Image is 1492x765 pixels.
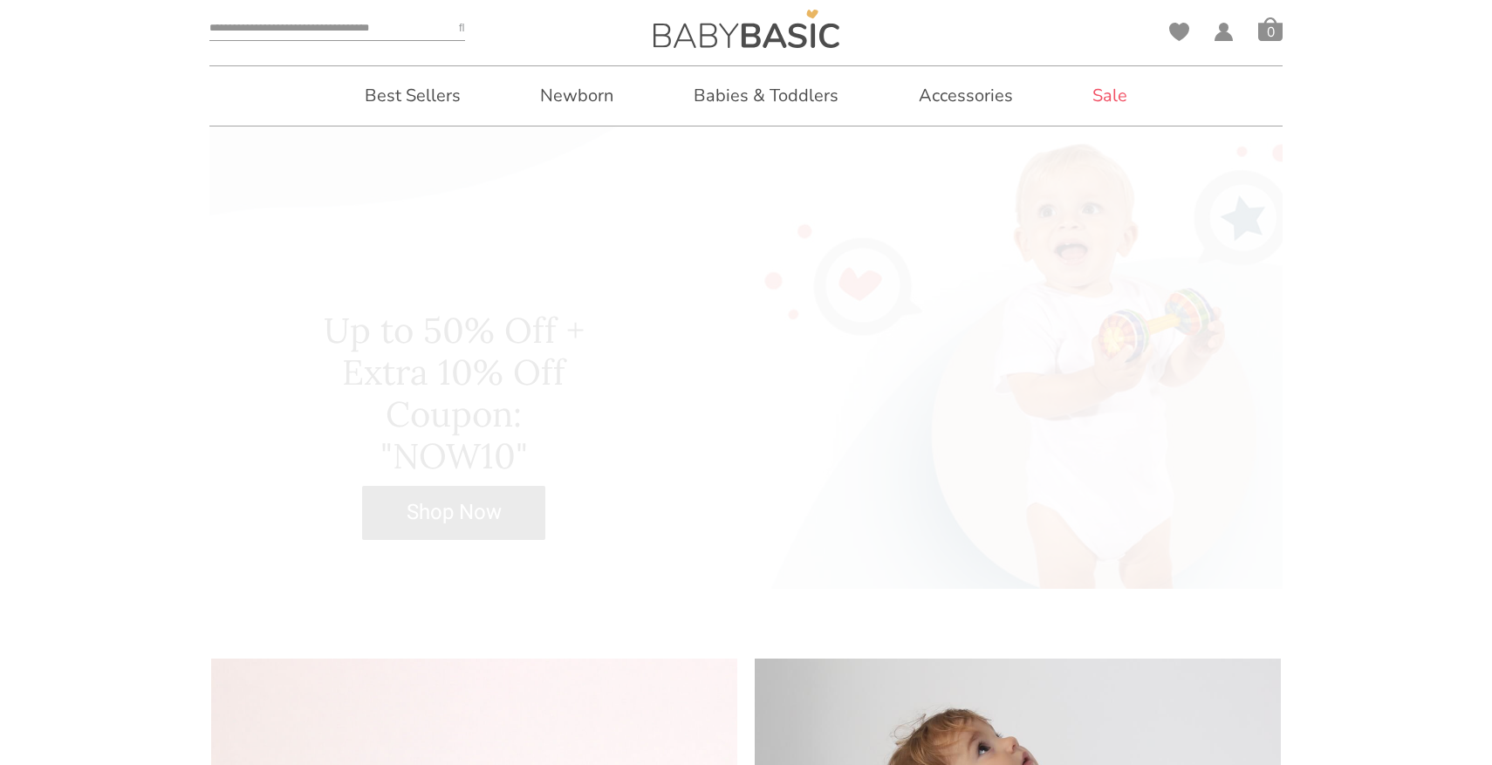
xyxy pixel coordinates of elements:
a: Shop Now [362,486,545,540]
a: Sale [1066,66,1153,126]
a: Cart0 [1258,17,1283,41]
a: Wishlist [1169,23,1189,41]
span: 0 [1258,24,1283,41]
span: Cart [1258,17,1283,41]
a: Newborn [514,66,640,126]
span: Wishlist [1169,23,1189,47]
a: Babies & Toddlers [667,66,865,126]
a: My Account [1214,23,1234,41]
span: Shop Now [407,486,502,540]
span: My Account [1214,23,1234,47]
a: Accessories [893,66,1039,126]
h3: Up to 50% Off + Extra 10% Off Coupon: "NOW10" [314,310,593,477]
a: Best Sellers [339,66,487,126]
